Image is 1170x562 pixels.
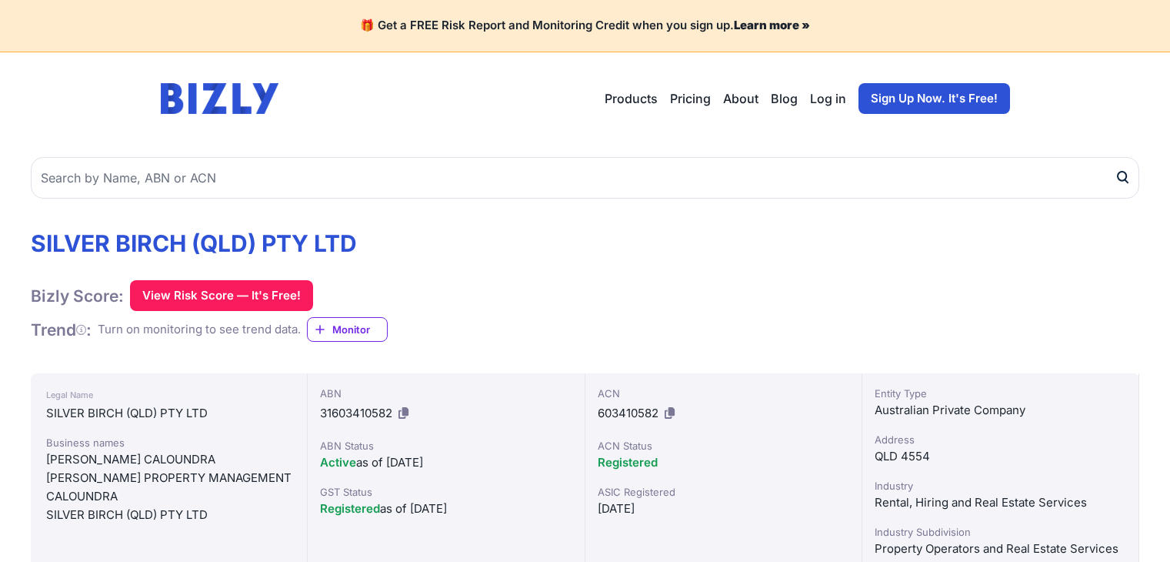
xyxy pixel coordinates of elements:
div: SILVER BIRCH (QLD) PTY LTD [46,404,292,423]
a: About [723,89,758,108]
div: ABN Status [320,438,572,453]
input: Search by Name, ABN or ACN [31,157,1139,199]
div: Business names [46,435,292,450]
div: [PERSON_NAME] CALOUNDRA [46,450,292,469]
div: ACN Status [598,438,849,453]
h4: 🎁 Get a FREE Risk Report and Monitoring Credit when you sign up. [18,18,1152,33]
a: Log in [810,89,846,108]
div: QLD 4554 [875,447,1126,466]
div: as of [DATE] [320,500,572,518]
span: Active [320,455,356,470]
span: 603410582 [598,406,658,420]
div: Industry Subdivision [875,524,1126,540]
h1: SILVER BIRCH (QLD) PTY LTD [31,229,388,257]
span: 31603410582 [320,406,392,420]
div: ACN [598,386,849,401]
div: [PERSON_NAME] PROPERTY MANAGEMENT CALOUNDRA [46,469,292,506]
div: Turn on monitoring to see trend data. [98,321,301,339]
div: Industry [875,478,1126,493]
div: Legal Name [46,386,292,404]
div: as of [DATE] [320,453,572,472]
div: [DATE] [598,500,849,518]
div: Entity Type [875,386,1126,401]
span: Registered [320,501,380,516]
a: Pricing [670,89,711,108]
button: Products [605,89,658,108]
div: ABN [320,386,572,401]
a: Learn more » [734,18,810,32]
div: ASIC Registered [598,484,849,500]
div: GST Status [320,484,572,500]
div: Australian Private Company [875,401,1126,420]
div: Address [875,432,1126,447]
span: Registered [598,455,658,470]
a: Blog [771,89,798,108]
a: Sign Up Now. It's Free! [858,83,1010,114]
h1: Trend : [31,319,92,340]
a: Monitor [307,317,388,342]
div: Rental, Hiring and Real Estate Services [875,493,1126,512]
button: View Risk Score — It's Free! [130,280,313,311]
div: Property Operators and Real Estate Services [875,540,1126,558]
div: SILVER BIRCH (QLD) PTY LTD [46,506,292,524]
span: Monitor [332,322,387,337]
h1: Bizly Score: [31,286,124,306]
